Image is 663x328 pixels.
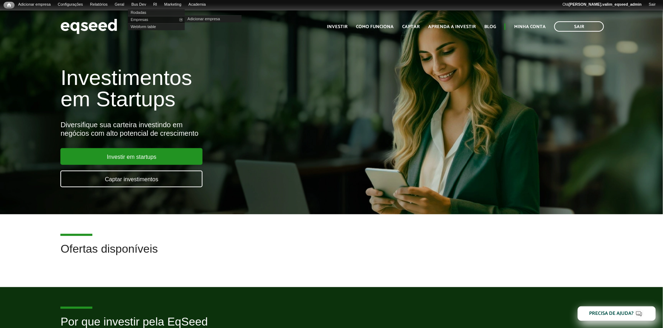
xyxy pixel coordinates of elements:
[54,2,87,7] a: Configurações
[60,67,381,110] h1: Investimentos em Startups
[86,2,111,7] a: Relatórios
[569,2,642,6] strong: [PERSON_NAME].valim_eqseed_admin
[150,2,161,7] a: RI
[554,21,604,32] a: Sair
[559,2,646,7] a: Olá[PERSON_NAME].valim_eqseed_admin
[484,25,496,29] a: Blog
[60,17,117,36] img: EqSeed
[327,25,347,29] a: Investir
[4,2,15,9] a: Início
[185,2,210,7] a: Academia
[161,2,185,7] a: Marketing
[111,2,128,7] a: Geral
[356,25,394,29] a: Como funciona
[60,120,381,138] div: Diversifique sua carteira investindo em negócios com alto potencial de crescimento
[60,171,203,187] a: Captar investimentos
[60,243,602,266] h2: Ofertas disponíveis
[128,9,185,16] a: Rodadas
[60,148,203,165] a: Investir em startups
[645,2,659,7] a: Sair
[15,2,54,7] a: Adicionar empresa
[514,25,546,29] a: Minha conta
[7,2,11,7] span: Início
[128,2,150,7] a: Bus Dev
[402,25,420,29] a: Captar
[428,25,476,29] a: Aprenda a investir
